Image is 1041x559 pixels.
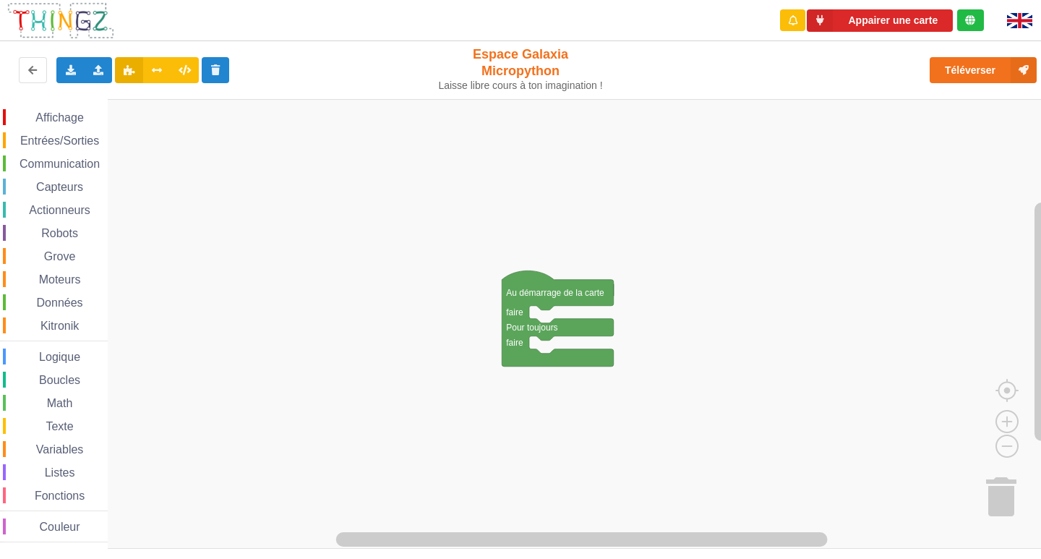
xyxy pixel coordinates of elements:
span: Moteurs [37,273,83,286]
text: faire [506,307,523,317]
text: faire [506,338,523,348]
span: Communication [17,158,102,170]
span: Math [45,397,75,409]
div: Laisse libre cours à ton imagination ! [432,80,609,92]
button: Appairer une carte [807,9,953,32]
span: Listes [43,466,77,479]
text: Pour toujours [506,323,557,333]
span: Robots [39,227,80,239]
span: Données [35,296,85,309]
span: Boucles [37,374,82,386]
button: Téléverser [930,57,1037,83]
span: Entrées/Sorties [18,135,101,147]
span: Variables [34,443,86,456]
span: Logique [37,351,82,363]
span: Capteurs [34,181,85,193]
div: Tu es connecté au serveur de création de Thingz [957,9,984,31]
img: gb.png [1007,13,1032,28]
span: Fonctions [33,490,87,502]
span: Actionneurs [27,204,93,216]
span: Affichage [33,111,85,124]
span: Grove [42,250,78,263]
div: Espace Galaxia Micropython [432,46,609,92]
span: Couleur [38,521,82,533]
span: Texte [43,420,75,432]
text: Au démarrage de la carte [506,288,604,298]
span: Kitronik [38,320,81,332]
img: thingz_logo.png [7,1,115,40]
